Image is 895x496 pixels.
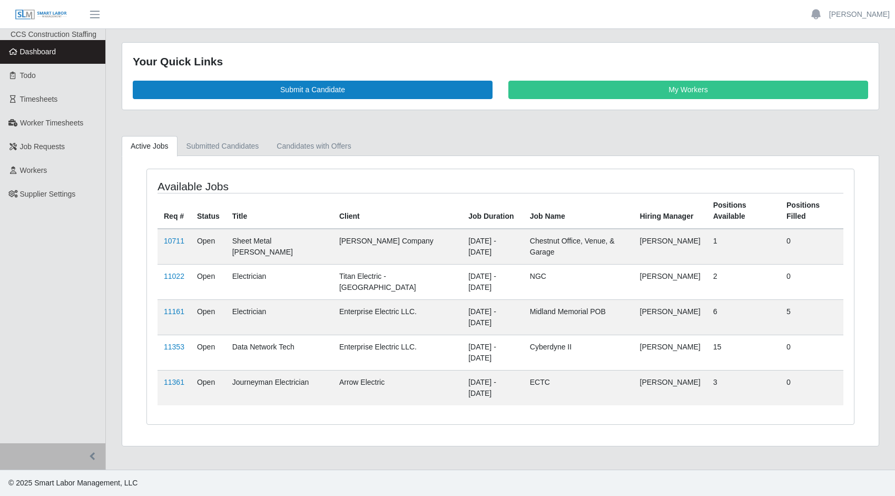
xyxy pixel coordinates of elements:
[524,264,634,299] td: NGC
[524,370,634,405] td: ECTC
[191,229,226,265] td: Open
[524,229,634,265] td: Chestnut Office, Venue, & Garage
[164,307,184,316] a: 11161
[634,335,707,370] td: [PERSON_NAME]
[191,264,226,299] td: Open
[707,264,780,299] td: 2
[268,136,360,157] a: Candidates with Offers
[634,229,707,265] td: [PERSON_NAME]
[11,30,96,38] span: CCS Construction Staffing
[191,299,226,335] td: Open
[158,180,434,193] h4: Available Jobs
[707,335,780,370] td: 15
[508,81,868,99] a: My Workers
[8,479,137,487] span: © 2025 Smart Labor Management, LLC
[15,9,67,21] img: SLM Logo
[524,335,634,370] td: Cyberdyne II
[20,71,36,80] span: Todo
[20,190,76,198] span: Supplier Settings
[780,229,843,265] td: 0
[634,299,707,335] td: [PERSON_NAME]
[707,370,780,405] td: 3
[333,193,462,229] th: Client
[524,299,634,335] td: Midland Memorial POB
[333,370,462,405] td: Arrow Electric
[462,370,524,405] td: [DATE] - [DATE]
[133,53,868,70] div: Your Quick Links
[707,193,780,229] th: Positions Available
[462,229,524,265] td: [DATE] - [DATE]
[178,136,268,157] a: Submitted Candidates
[462,335,524,370] td: [DATE] - [DATE]
[333,335,462,370] td: Enterprise Electric LLC.
[191,193,226,229] th: Status
[158,193,191,229] th: Req #
[829,9,890,20] a: [PERSON_NAME]
[462,264,524,299] td: [DATE] - [DATE]
[462,299,524,335] td: [DATE] - [DATE]
[780,264,843,299] td: 0
[20,47,56,56] span: Dashboard
[226,264,333,299] td: Electrician
[20,95,58,103] span: Timesheets
[634,370,707,405] td: [PERSON_NAME]
[780,335,843,370] td: 0
[164,343,184,351] a: 11353
[164,237,184,245] a: 10711
[226,193,333,229] th: Title
[524,193,634,229] th: Job Name
[634,264,707,299] td: [PERSON_NAME]
[634,193,707,229] th: Hiring Manager
[707,299,780,335] td: 6
[226,299,333,335] td: Electrician
[133,81,493,99] a: Submit a Candidate
[191,335,226,370] td: Open
[20,166,47,174] span: Workers
[707,229,780,265] td: 1
[191,370,226,405] td: Open
[226,229,333,265] td: Sheet Metal [PERSON_NAME]
[780,370,843,405] td: 0
[20,142,65,151] span: Job Requests
[780,193,843,229] th: Positions Filled
[333,229,462,265] td: [PERSON_NAME] Company
[226,335,333,370] td: Data Network Tech
[462,193,524,229] th: Job Duration
[780,299,843,335] td: 5
[122,136,178,157] a: Active Jobs
[226,370,333,405] td: Journeyman Electrician
[164,378,184,386] a: 11361
[333,264,462,299] td: Titan Electric - [GEOGRAPHIC_DATA]
[333,299,462,335] td: Enterprise Electric LLC.
[20,119,83,127] span: Worker Timesheets
[164,272,184,280] a: 11022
